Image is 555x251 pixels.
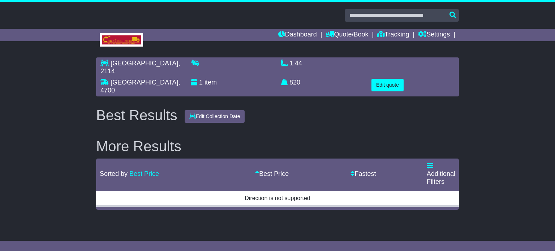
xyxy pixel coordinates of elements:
span: , 4700 [100,79,180,94]
td: Direction is not supported [96,190,459,206]
span: 1.44 [289,60,302,67]
a: Best Price [255,170,289,177]
button: Edit Collection Date [185,110,245,123]
a: Dashboard [278,29,317,41]
a: Additional Filters [427,162,455,185]
a: Fastest [350,170,376,177]
a: Best Price [129,170,159,177]
span: item [205,79,217,86]
a: Settings [418,29,450,41]
button: Edit quote [371,79,404,91]
span: , 2114 [100,60,180,75]
span: Sorted by [100,170,128,177]
h2: More Results [96,138,459,154]
a: Tracking [377,29,409,41]
div: Best Results [92,107,181,123]
span: [GEOGRAPHIC_DATA] [111,79,178,86]
span: 820 [289,79,300,86]
a: Quote/Book [326,29,368,41]
span: [GEOGRAPHIC_DATA] [111,60,178,67]
span: 1 [199,79,203,86]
